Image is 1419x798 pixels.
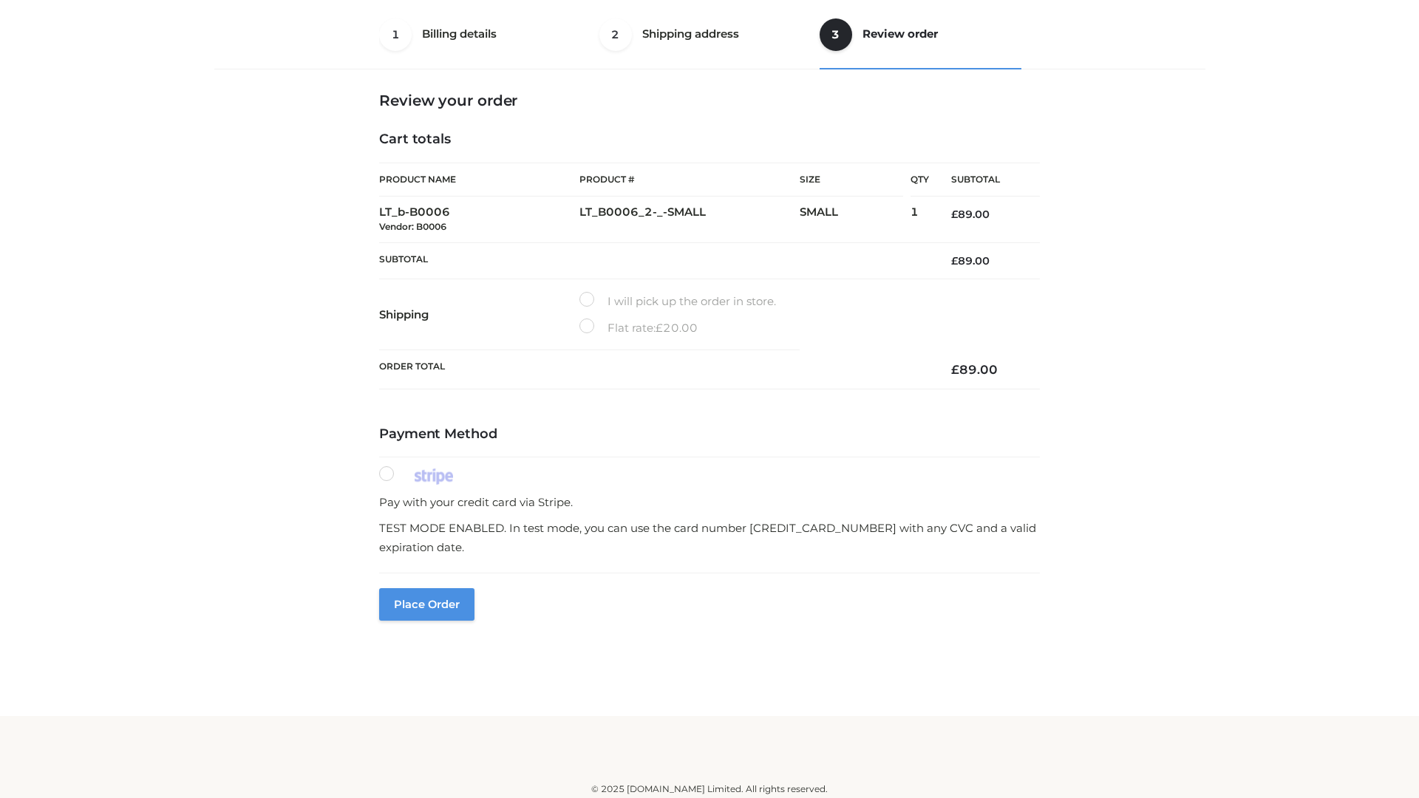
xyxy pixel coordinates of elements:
h4: Payment Method [379,426,1040,443]
label: I will pick up the order in store. [579,292,776,311]
th: Qty [911,163,929,197]
th: Order Total [379,350,929,389]
p: Pay with your credit card via Stripe. [379,493,1040,512]
th: Shipping [379,279,579,350]
th: Subtotal [379,242,929,279]
span: £ [951,208,958,221]
th: Product # [579,163,800,197]
span: £ [951,254,958,267]
button: Place order [379,588,474,621]
h4: Cart totals [379,132,1040,148]
td: LT_b-B0006 [379,197,579,243]
td: 1 [911,197,929,243]
small: Vendor: B0006 [379,221,446,232]
td: LT_B0006_2-_-SMALL [579,197,800,243]
bdi: 89.00 [951,208,990,221]
th: Product Name [379,163,579,197]
bdi: 20.00 [656,321,698,335]
th: Size [800,163,903,197]
label: Flat rate: [579,318,698,338]
div: © 2025 [DOMAIN_NAME] Limited. All rights reserved. [220,782,1199,797]
bdi: 89.00 [951,362,998,377]
td: SMALL [800,197,911,243]
h3: Review your order [379,92,1040,109]
span: £ [951,362,959,377]
span: £ [656,321,663,335]
bdi: 89.00 [951,254,990,267]
th: Subtotal [929,163,1040,197]
p: TEST MODE ENABLED. In test mode, you can use the card number [CREDIT_CARD_NUMBER] with any CVC an... [379,519,1040,556]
